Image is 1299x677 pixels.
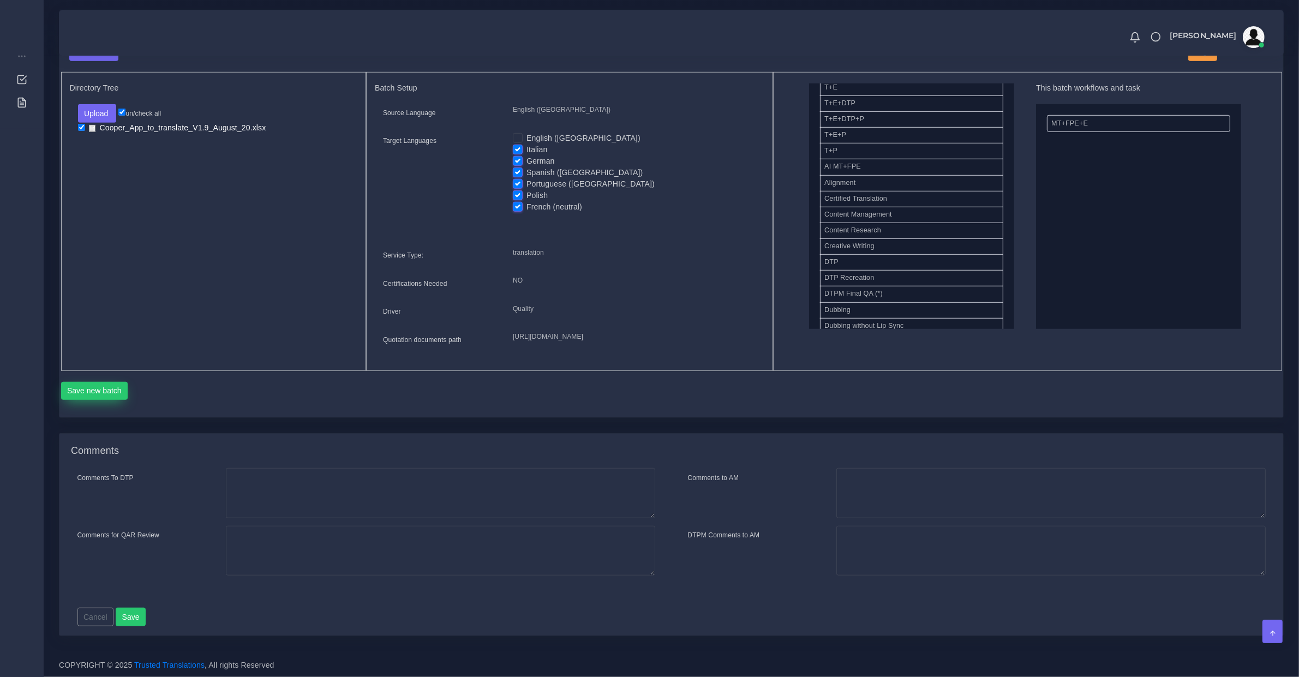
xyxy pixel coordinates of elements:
[526,155,554,167] label: German
[526,167,643,178] label: Spanish ([GEOGRAPHIC_DATA])
[513,104,756,116] p: English ([GEOGRAPHIC_DATA])
[526,133,640,144] label: English ([GEOGRAPHIC_DATA])
[59,660,274,671] span: COPYRIGHT © 2025
[71,445,119,457] h4: Comments
[383,108,436,118] label: Source Language
[134,661,205,669] a: Trusted Translations
[820,175,1003,191] li: Alignment
[383,335,462,345] label: Quotation documents path
[205,660,274,671] span: , All rights Reserved
[820,238,1003,255] li: Creative Writing
[820,159,1003,175] li: AI MT+FPE
[383,250,423,260] label: Service Type:
[526,190,548,201] label: Polish
[77,473,134,483] label: Comments To DTP
[820,80,1003,96] li: T+E
[526,144,547,155] label: Italian
[116,608,146,626] button: Save
[383,307,401,316] label: Driver
[820,95,1003,112] li: T+E+DTP
[820,302,1003,319] li: Dubbing
[820,191,1003,207] li: Certified Translation
[77,608,114,626] button: Cancel
[688,473,739,483] label: Comments to AM
[526,178,655,190] label: Portuguese ([GEOGRAPHIC_DATA])
[375,83,764,93] h5: Batch Setup
[513,275,756,286] p: NO
[1036,83,1241,93] h5: This batch workflows and task
[78,104,117,123] button: Upload
[77,530,159,540] label: Comments for QAR Review
[820,270,1003,286] li: DTP Recreation
[820,318,1003,334] li: Dubbing without Lip Sync
[383,136,436,146] label: Target Languages
[118,109,125,116] input: un/check all
[513,247,756,259] p: translation
[820,143,1003,159] li: T+P
[820,207,1003,223] li: Content Management
[70,83,358,93] h5: Directory Tree
[118,109,161,118] label: un/check all
[526,201,582,213] label: French (neutral)
[1195,47,1211,56] span: Logs
[820,223,1003,239] li: Content Research
[820,254,1003,271] li: DTP
[820,127,1003,143] li: T+E+P
[1047,115,1230,132] li: MT+FPE+E
[1164,26,1268,48] a: [PERSON_NAME]avatar
[383,279,447,289] label: Certifications Needed
[688,530,760,540] label: DTPM Comments to AM
[513,331,756,343] p: [URL][DOMAIN_NAME]
[820,286,1003,302] li: DTPM Final QA (*)
[61,382,128,400] button: Save new batch
[85,123,270,133] a: Cooper_App_to_translate_V1.9_August_20.xlsx
[820,111,1003,128] li: T+E+DTP+P
[1243,26,1265,48] img: avatar
[77,612,114,621] a: Cancel
[69,47,119,56] a: New Batch
[1170,32,1237,39] span: [PERSON_NAME]
[513,303,756,315] p: Quality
